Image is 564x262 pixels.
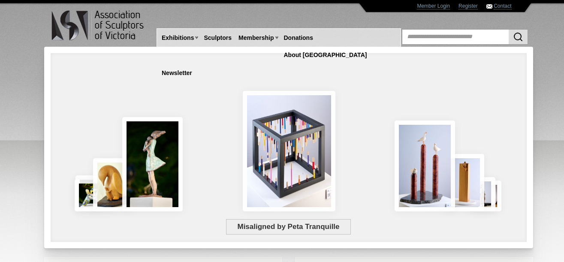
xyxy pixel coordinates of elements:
[280,47,371,63] a: About [GEOGRAPHIC_DATA]
[158,30,197,46] a: Exhibitions
[51,9,145,42] img: logo.png
[445,154,484,211] img: Little Frog. Big Climb
[122,117,183,211] img: Connection
[486,4,492,9] img: Contact ASV
[235,30,277,46] a: Membership
[494,3,511,9] a: Contact
[158,65,196,81] a: Newsletter
[513,32,523,42] img: Search
[243,91,335,211] img: Misaligned
[458,3,478,9] a: Register
[226,219,351,235] span: Misaligned by Peta Tranquille
[395,120,455,211] img: Rising Tides
[280,30,317,46] a: Donations
[200,30,235,46] a: Sculptors
[417,3,450,9] a: Member Login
